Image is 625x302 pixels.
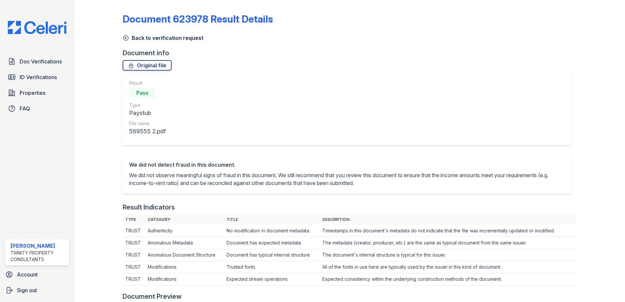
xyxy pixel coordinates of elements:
span: Sign out [17,286,37,294]
img: CE_Logo_Blue-a8612792a0a2168367f1c8372b55b34899dd931a85d93a1a3d3e32e68fde9ad4.png [3,21,72,34]
td: Authenticity [145,225,224,237]
div: [PERSON_NAME] [10,242,66,250]
td: All of the fonts in use here are typically used by the issuer in this kind of document. [320,261,577,273]
th: Description [320,214,577,225]
a: ID Verifications [5,71,69,84]
td: Expected consistency within the underlying construction methods of the document. [320,273,577,285]
td: TRUST [123,225,145,237]
td: Trusted fonts [224,261,320,273]
td: TRUST [123,237,145,249]
td: Document has expected metadata [224,237,320,249]
div: Type [129,102,166,109]
a: Account [3,268,72,281]
td: The metadata (creator, producer, etc.) are the same as typical document from the same issuer. [320,237,577,249]
span: ID Verifications [20,73,57,81]
td: Expected stream operations [224,273,320,285]
td: TRUST [123,273,145,285]
td: The document's internal structure is typical for this issuer. [320,249,577,261]
p: We did not observe meaningful signs of fraud in this document. We still recommend that you review... [129,171,565,187]
span: FAQ [20,105,30,112]
a: Doc Verifications [5,55,69,68]
td: Modifications [145,261,224,273]
a: Sign out [3,284,72,297]
a: Back to verification request [123,34,203,42]
th: Type [123,214,145,225]
td: Anomalous Metadata [145,237,224,249]
td: Anomalous Document Structure [145,249,224,261]
td: No modification in document metadata [224,225,320,237]
td: Timestamps in this document's metadata do not indicate that the file was incrementally updated or... [320,225,577,237]
div: Document info [123,48,577,58]
a: Original file [123,60,172,71]
div: Trinity Property Consultants [10,250,66,263]
a: FAQ [5,102,69,115]
div: We did not detect fraud in this document. [129,161,565,169]
span: Account [17,271,38,278]
td: TRUST [123,249,145,261]
th: Category [145,214,224,225]
div: Paystub [129,109,166,118]
td: TRUST [123,261,145,273]
div: Result Indicators [123,203,175,212]
div: Document Preview [123,292,182,301]
span: Properties [20,89,45,97]
div: Pass [129,88,155,98]
div: Result [129,80,166,86]
a: Document 623978 Result Details [123,13,273,25]
a: Properties [5,86,69,99]
span: Doc Verifications [20,58,62,65]
td: Document has typical internal structure [224,249,320,261]
td: Modifications [145,273,224,285]
th: Title [224,214,320,225]
div: File name [129,120,166,127]
div: 569555 2.pdf [129,127,166,136]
